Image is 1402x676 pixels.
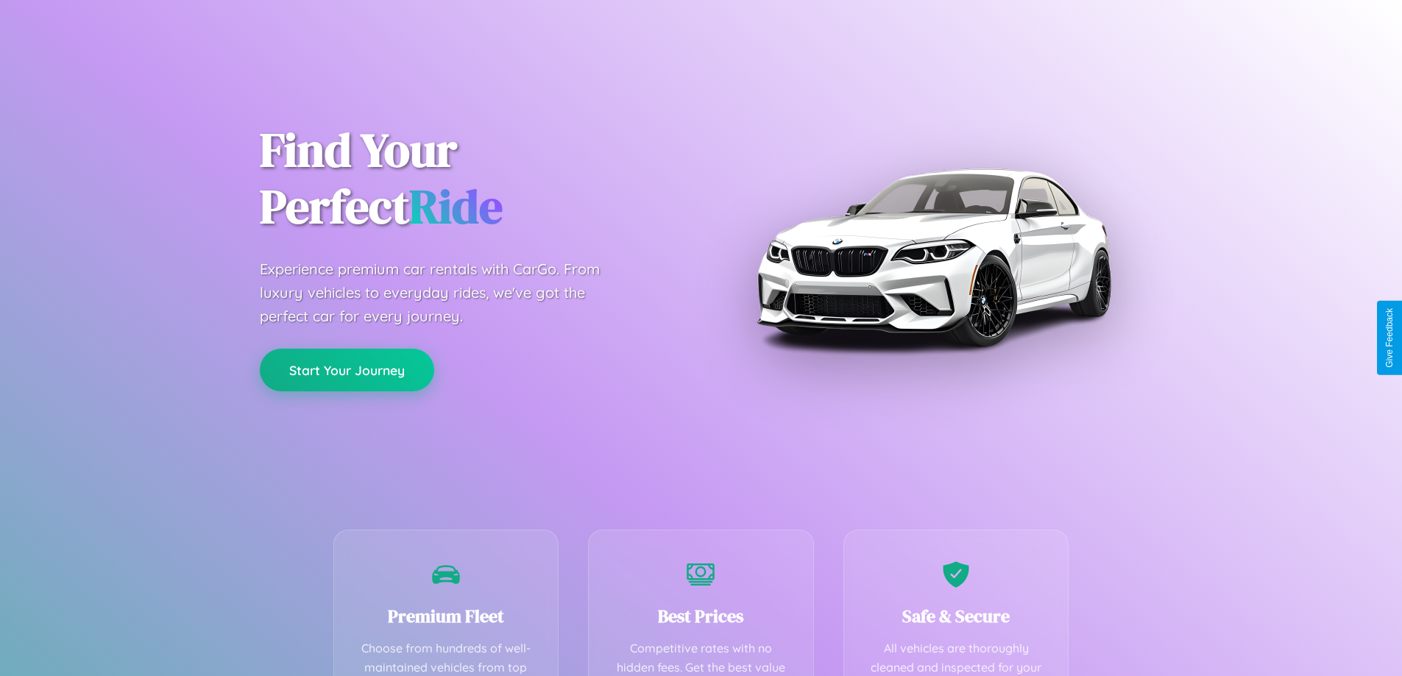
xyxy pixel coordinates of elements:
h3: Best Prices [611,604,791,628]
h3: Premium Fleet [356,604,537,628]
span: Ride [409,174,503,238]
h3: Safe & Secure [866,604,1047,628]
p: Experience premium car rentals with CarGo. From luxury vehicles to everyday rides, we've got the ... [260,257,628,328]
img: Premium BMW car rental vehicle [749,74,1117,441]
button: Start Your Journey [260,349,434,391]
h1: Find Your Perfect [260,122,679,235]
div: Give Feedback [1384,308,1395,368]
